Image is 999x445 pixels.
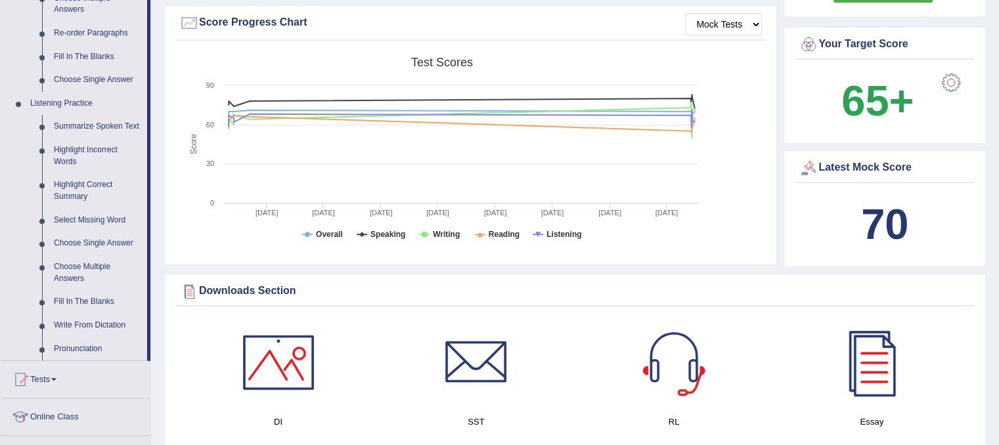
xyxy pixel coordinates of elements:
a: Listening Practice [24,92,147,116]
a: Pronunciation [48,337,147,361]
tspan: Writing [433,230,460,239]
a: Online Class [1,398,150,431]
a: Choose Single Answer [48,232,147,255]
tspan: [DATE] [312,209,335,217]
div: Score Progress Chart [179,13,762,33]
text: 60 [206,121,214,129]
tspan: Test scores [411,56,473,69]
text: 30 [206,159,214,167]
tspan: Reading [489,230,520,239]
tspan: [DATE] [370,209,393,217]
a: Select Missing Word [48,209,147,232]
div: Latest Mock Score [799,158,971,178]
tspan: Overall [316,230,343,239]
h4: Essay [780,415,964,429]
a: Fill In The Blanks [48,290,147,314]
b: 70 [861,200,908,248]
a: Re-order Paragraphs [48,22,147,45]
a: Highlight Incorrect Words [48,138,147,173]
tspan: [DATE] [541,209,564,217]
a: Choose Single Answer [48,68,147,92]
a: Summarize Spoken Text [48,115,147,138]
a: Write From Dictation [48,314,147,337]
a: Choose Multiple Answers [48,255,147,290]
tspan: [DATE] [426,209,449,217]
tspan: [DATE] [655,209,678,217]
a: Fill In The Blanks [48,45,147,69]
div: Your Target Score [799,35,971,54]
text: 90 [206,81,214,89]
tspan: [DATE] [255,209,278,217]
h4: DI [186,415,370,429]
tspan: Score [189,134,198,155]
div: Downloads Section [179,282,971,301]
a: Tests [1,361,150,394]
a: Highlight Correct Summary [48,173,147,208]
text: 0 [210,199,214,207]
h4: SST [384,415,568,429]
h4: RL [582,415,766,429]
tspan: Speaking [370,230,405,239]
tspan: Listening [546,230,581,239]
b: 65+ [841,77,914,125]
tspan: [DATE] [484,209,507,217]
tspan: [DATE] [598,209,621,217]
